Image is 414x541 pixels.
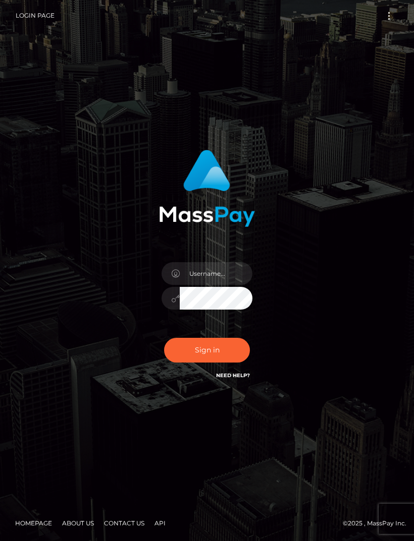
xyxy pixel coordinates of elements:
[380,9,398,23] button: Toggle navigation
[150,515,170,531] a: API
[11,515,56,531] a: Homepage
[164,338,250,363] button: Sign in
[58,515,98,531] a: About Us
[8,518,406,529] div: © 2025 , MassPay Inc.
[159,150,255,227] img: MassPay Login
[180,262,252,285] input: Username...
[16,5,55,26] a: Login Page
[100,515,148,531] a: Contact Us
[216,372,250,379] a: Need Help?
